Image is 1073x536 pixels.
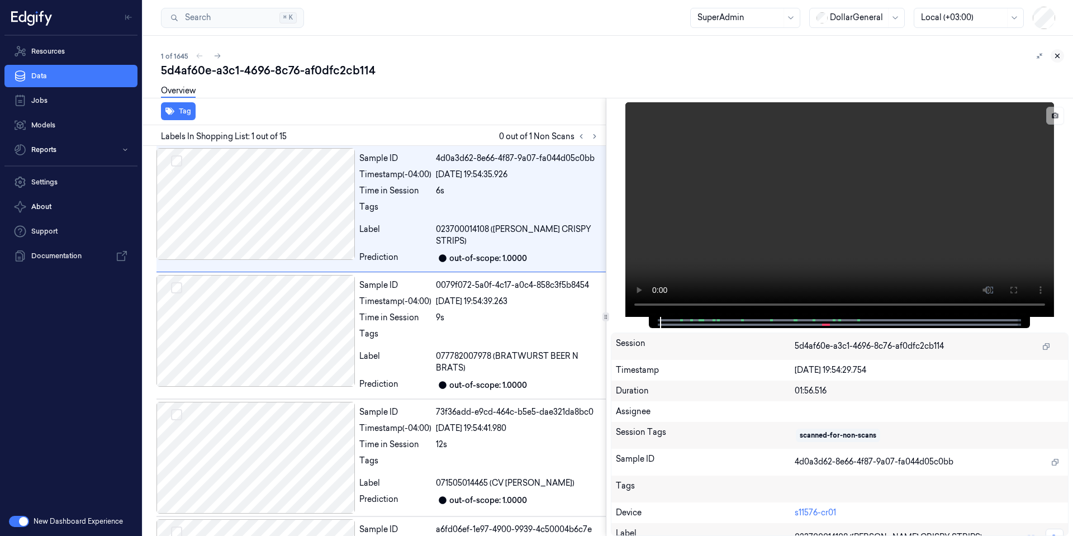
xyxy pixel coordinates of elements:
[359,153,431,164] div: Sample ID
[4,114,137,136] a: Models
[616,364,795,376] div: Timestamp
[436,477,575,489] span: 071505014465 (CV [PERSON_NAME])
[436,296,601,307] div: [DATE] 19:54:39.263
[359,350,431,374] div: Label
[161,63,1064,78] div: 5d4af60e-a3c1-4696-8c76-af0dfc2cb114
[161,102,196,120] button: Tag
[4,245,137,267] a: Documentation
[436,423,601,434] div: [DATE] 19:54:41.980
[4,65,137,87] a: Data
[359,494,431,507] div: Prediction
[4,196,137,218] button: About
[4,89,137,112] a: Jobs
[359,312,431,324] div: Time in Session
[359,201,431,219] div: Tags
[359,477,431,489] div: Label
[436,350,601,374] span: 077782007978 (BRATWURST BEER N BRATS)
[171,155,182,167] button: Select row
[359,224,431,247] div: Label
[359,455,431,473] div: Tags
[359,406,431,418] div: Sample ID
[436,169,601,181] div: [DATE] 19:54:35.926
[359,252,431,265] div: Prediction
[359,423,431,434] div: Timestamp (-04:00)
[359,279,431,291] div: Sample ID
[436,439,601,450] div: 12s
[616,453,795,471] div: Sample ID
[359,296,431,307] div: Timestamp (-04:00)
[795,385,1063,397] div: 01:56.516
[4,40,137,63] a: Resources
[616,385,795,397] div: Duration
[359,524,431,535] div: Sample ID
[795,507,836,518] a: s11576-cr01
[359,185,431,197] div: Time in Session
[4,171,137,193] a: Settings
[436,406,601,418] div: 73f36add-e9cd-464c-b5e5-dae321da8bc0
[161,51,188,61] span: 1 of 1645
[616,426,795,444] div: Session Tags
[161,8,304,28] button: Search⌘K
[436,224,601,247] span: 023700014108 ([PERSON_NAME] CRISPY STRIPS)
[795,364,1063,376] div: [DATE] 19:54:29.754
[499,130,601,143] span: 0 out of 1 Non Scans
[800,430,876,440] div: scanned-for-non-scans
[795,340,944,352] span: 5d4af60e-a3c1-4696-8c76-af0dfc2cb114
[449,495,527,506] div: out-of-scope: 1.0000
[436,185,601,197] div: 6s
[616,338,795,355] div: Session
[359,378,431,392] div: Prediction
[436,312,601,324] div: 9s
[449,253,527,264] div: out-of-scope: 1.0000
[161,131,287,143] span: Labels In Shopping List: 1 out of 15
[616,480,795,498] div: Tags
[616,507,795,519] div: Device
[616,406,1064,418] div: Assignee
[436,279,601,291] div: 0079f072-5a0f-4c17-a0c4-858c3f5b8454
[171,282,182,293] button: Select row
[795,456,953,468] span: 4d0a3d62-8e66-4f87-9a07-fa044d05c0bb
[359,439,431,450] div: Time in Session
[4,139,137,161] button: Reports
[181,12,211,23] span: Search
[120,8,137,26] button: Toggle Navigation
[161,85,196,98] a: Overview
[359,169,431,181] div: Timestamp (-04:00)
[449,380,527,391] div: out-of-scope: 1.0000
[4,220,137,243] a: Support
[436,524,601,535] div: a6fd06ef-1e97-4900-9939-4c50004b6c7e
[436,153,601,164] div: 4d0a3d62-8e66-4f87-9a07-fa044d05c0bb
[171,409,182,420] button: Select row
[359,328,431,346] div: Tags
